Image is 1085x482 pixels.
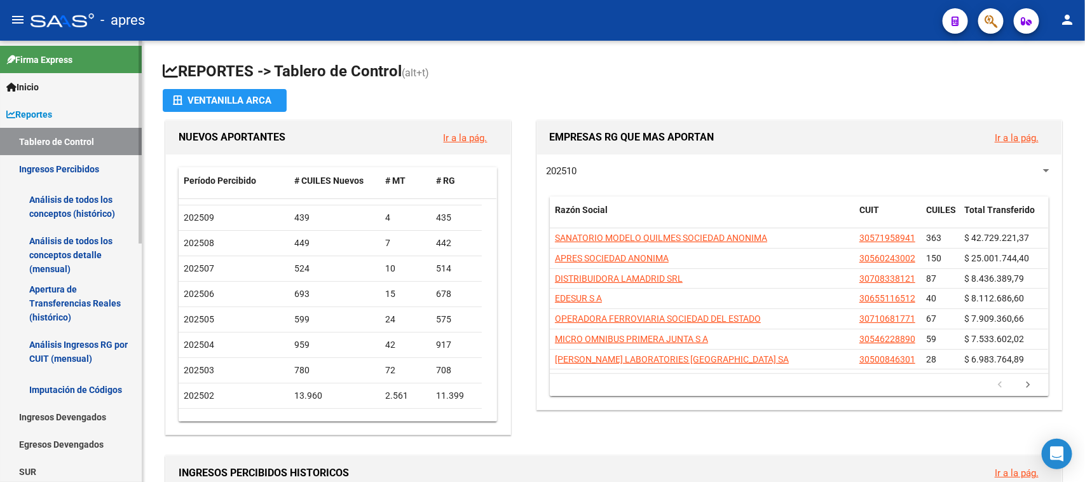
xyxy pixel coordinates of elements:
div: 11.399 [436,389,477,403]
div: Ventanilla ARCA [173,89,276,112]
a: Ir a la pág. [995,467,1039,479]
div: 514 [436,261,477,276]
div: 15 [385,287,426,301]
span: EMPRESAS RG QUE MAS APORTAN [550,131,714,143]
span: 202507 [184,263,214,273]
div: 7 [385,236,426,251]
span: MICRO OMNIBUS PRIMERA JUNTA S A [555,334,708,344]
a: Ir a la pág. [444,132,488,144]
span: 202506 [184,289,214,299]
datatable-header-cell: CUILES [921,196,959,238]
div: 708 [436,363,477,378]
div: 13.960 [294,389,376,403]
span: 67 [926,313,936,324]
span: Firma Express [6,53,72,67]
div: 917 [436,338,477,352]
span: 202510 [547,165,577,177]
h1: REPORTES -> Tablero de Control [163,61,1065,83]
div: 693 [294,287,376,301]
span: - apres [100,6,145,34]
div: 10 [385,261,426,276]
datatable-header-cell: CUIT [854,196,921,238]
div: 2.561 [385,389,426,403]
div: 780 [294,363,376,378]
span: 202502 [184,390,214,401]
span: $ 42.729.221,37 [964,233,1029,243]
span: APRES SOCIEDAD ANONIMA [555,253,669,263]
div: 678 [436,287,477,301]
span: (alt+t) [402,67,429,79]
datatable-header-cell: # RG [431,167,482,195]
span: Período Percibido [184,176,256,186]
span: $ 6.983.764,89 [964,354,1024,364]
div: 42 [385,338,426,352]
div: 599 [294,312,376,327]
span: OPERADORA FERROVIARIA SOCIEDAD DEL ESTADO [555,313,761,324]
span: 30500846301 [859,354,915,364]
span: # MT [385,176,406,186]
span: SANATORIO MODELO QUILMES SOCIEDAD ANONIMA [555,233,767,243]
datatable-header-cell: Razón Social [550,196,854,238]
span: $ 7.909.360,66 [964,313,1024,324]
span: INGRESOS PERCIBIDOS HISTORICOS [179,467,349,479]
mat-icon: person [1060,12,1075,27]
div: 575 [436,312,477,327]
span: $ 8.436.389,79 [964,273,1024,284]
div: Open Intercom Messenger [1042,439,1072,469]
span: 202503 [184,365,214,375]
span: 30560243002 [859,253,915,263]
span: # CUILES Nuevos [294,176,364,186]
span: 30655116512 [859,293,915,303]
span: 30571958941 [859,233,915,243]
a: Ir a la pág. [995,132,1039,144]
button: Ir a la pág. [985,126,1049,149]
span: EDESUR S A [555,293,602,303]
span: 150 [926,253,941,263]
div: 72 [385,363,426,378]
span: 87 [926,273,936,284]
div: 439 [294,210,376,225]
span: 40 [926,293,936,303]
span: 30710681771 [859,313,915,324]
span: $ 25.001.744,40 [964,253,1029,263]
span: NUEVOS APORTANTES [179,131,285,143]
div: 442 [436,236,477,251]
div: 449 [294,236,376,251]
div: 4 [385,210,426,225]
span: Inicio [6,80,39,94]
span: 202508 [184,238,214,248]
span: 202504 [184,340,214,350]
button: Ir a la pág. [433,126,498,149]
span: [PERSON_NAME] LABORATORIES [GEOGRAPHIC_DATA] SA [555,354,789,364]
span: # RG [436,176,455,186]
span: Total Transferido [964,205,1035,215]
span: DISTRIBUIDORA LAMADRID SRL [555,273,683,284]
span: 30708338121 [859,273,915,284]
button: Ventanilla ARCA [163,89,287,112]
datatable-header-cell: Total Transferido [959,196,1048,238]
span: CUIT [859,205,879,215]
div: 24 [385,312,426,327]
datatable-header-cell: # CUILES Nuevos [289,167,381,195]
span: 30546228890 [859,334,915,344]
span: $ 8.112.686,60 [964,293,1024,303]
div: 435 [436,210,477,225]
div: 524 [294,261,376,276]
mat-icon: menu [10,12,25,27]
a: go to previous page [988,378,1013,392]
a: go to next page [1016,378,1041,392]
span: 363 [926,233,941,243]
span: Reportes [6,107,52,121]
span: 202509 [184,212,214,223]
datatable-header-cell: Período Percibido [179,167,289,195]
div: 959 [294,338,376,352]
span: 59 [926,334,936,344]
span: 28 [926,354,936,364]
span: $ 7.533.602,02 [964,334,1024,344]
span: CUILES [926,205,956,215]
datatable-header-cell: # MT [380,167,431,195]
span: Razón Social [555,205,608,215]
span: 202505 [184,314,214,324]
